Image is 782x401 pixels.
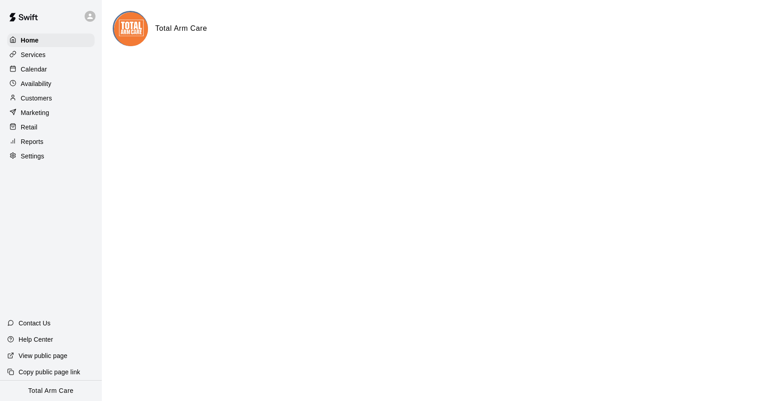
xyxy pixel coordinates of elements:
p: Availability [21,79,52,88]
p: Contact Us [19,319,51,328]
p: Copy public page link [19,368,80,377]
p: Settings [21,152,44,161]
p: Help Center [19,335,53,344]
a: Availability [7,77,95,91]
a: Customers [7,91,95,105]
p: Total Arm Care [28,386,73,396]
p: Customers [21,94,52,103]
a: Settings [7,149,95,163]
p: Retail [21,123,38,132]
h6: Total Arm Care [155,23,207,34]
p: Services [21,50,46,59]
p: Home [21,36,39,45]
p: Reports [21,137,43,146]
a: Home [7,33,95,47]
a: Reports [7,135,95,148]
a: Services [7,48,95,62]
a: Marketing [7,106,95,119]
p: Calendar [21,65,47,74]
img: Total Arm Care logo [114,12,148,46]
a: Calendar [7,62,95,76]
a: Retail [7,120,95,134]
p: View public page [19,351,67,360]
p: Marketing [21,108,49,117]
